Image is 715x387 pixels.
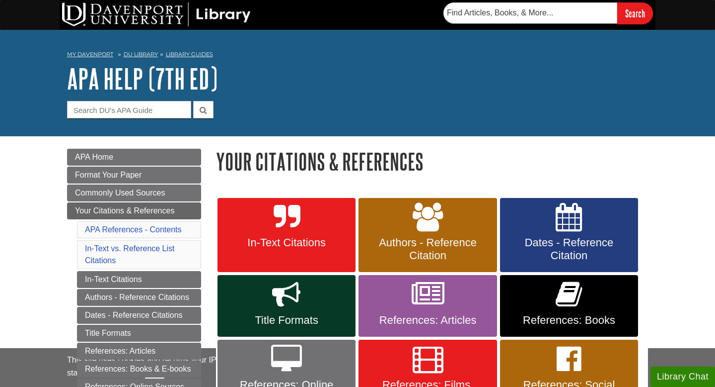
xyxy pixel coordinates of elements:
[366,314,489,327] span: References: Articles
[77,361,201,378] a: References: Books & E-books
[443,2,617,23] input: Find Articles, Books, & More...
[77,307,201,324] a: Dates - Reference Citations
[507,236,631,262] span: Dates - Reference Citation
[358,275,497,337] a: References: Articles
[85,244,175,265] a: In-Text vs. Reference List Citations
[500,275,638,337] a: References: Books
[67,167,201,184] a: Format Your Paper
[75,153,113,161] span: APA Home
[67,63,217,94] a: APA Help (7th Ed)
[67,185,201,201] a: Commonly Used Sources
[77,289,201,306] a: Authors - Reference Citations
[67,48,648,64] nav: breadcrumb
[500,198,638,273] a: Dates - Reference Citation
[617,2,653,24] input: Search
[62,2,251,26] img: DU Library
[217,198,356,273] a: In-Text Citations
[443,2,653,24] form: Searches DU Library's articles, books, and more
[75,189,165,197] span: Commonly Used Sources
[77,325,201,342] a: Title Formats
[225,236,348,249] span: In-Text Citations
[366,236,489,262] span: Authors - Reference Citation
[75,171,142,179] span: Format Your Paper
[216,149,648,174] h1: Your Citations & References
[67,149,201,166] a: APA Home
[225,314,348,327] span: Title Formats
[67,202,201,219] a: Your Citations & References
[217,275,356,337] a: Title Formats
[75,206,174,215] span: Your Citations & References
[650,367,715,387] button: Library Chat
[77,271,201,288] a: In-Text Citations
[85,225,181,234] a: APA References - Contents
[507,314,631,327] span: References: Books
[67,101,191,118] input: Search DU's APA Guide
[166,51,213,58] a: Library Guides
[358,198,497,273] a: Authors - Reference Citation
[77,343,201,360] a: References: Articles
[124,51,158,58] a: DU Library
[67,50,113,59] a: My Davenport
